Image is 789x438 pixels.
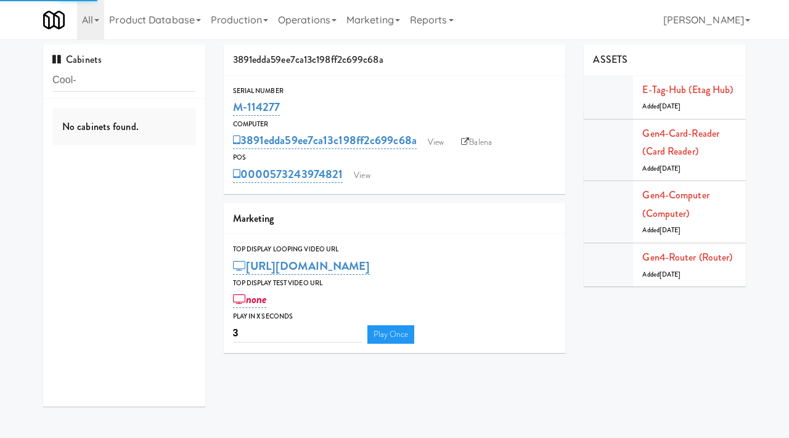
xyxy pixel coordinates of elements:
[233,310,557,323] div: Play in X seconds
[233,132,417,149] a: 3891edda59ee7ca13c198ff2c699c68a
[660,102,681,111] span: [DATE]
[348,166,376,185] a: View
[233,118,557,131] div: Computer
[642,126,719,159] a: Gen4-card-reader (Card Reader)
[52,52,102,67] span: Cabinets
[233,211,274,225] span: Marketing
[233,166,343,183] a: 0000573243974821
[224,44,566,76] div: 3891edda59ee7ca13c198ff2c699c68a
[642,83,733,97] a: E-tag-hub (Etag Hub)
[660,225,681,235] span: [DATE]
[660,270,681,279] span: [DATE]
[233,152,557,164] div: POS
[233,258,370,275] a: [URL][DOMAIN_NAME]
[43,9,65,31] img: Micromart
[642,250,732,264] a: Gen4-router (Router)
[233,277,557,290] div: Top Display Test Video Url
[233,85,557,97] div: Serial Number
[455,133,498,152] a: Balena
[233,99,280,116] a: M-114277
[660,164,681,173] span: [DATE]
[367,325,415,344] a: Play Once
[642,164,681,173] span: Added
[642,225,681,235] span: Added
[642,102,681,111] span: Added
[233,291,267,308] a: none
[233,243,557,256] div: Top Display Looping Video Url
[593,52,628,67] span: ASSETS
[642,188,709,221] a: Gen4-computer (Computer)
[642,270,681,279] span: Added
[422,133,450,152] a: View
[62,120,139,134] span: No cabinets found.
[52,69,196,92] input: Search cabinets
